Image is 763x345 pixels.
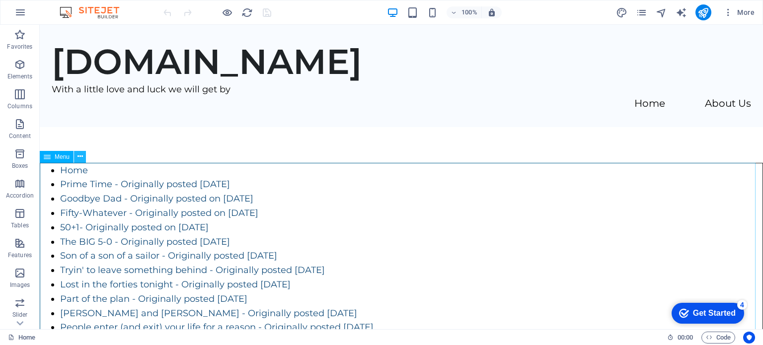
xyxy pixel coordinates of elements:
[241,6,253,18] button: reload
[7,102,32,110] p: Columns
[5,5,78,26] div: Get Started 4 items remaining, 20% complete
[706,332,731,344] span: Code
[616,7,627,18] i: Design (Ctrl+Alt+Y)
[719,4,759,20] button: More
[697,7,709,18] i: Publish
[701,332,735,344] button: Code
[447,6,482,18] button: 100%
[12,162,28,170] p: Boxes
[656,6,668,18] button: navigator
[12,311,28,319] p: Slider
[676,7,687,18] i: AI Writer
[695,4,711,20] button: publish
[9,132,31,140] p: Content
[656,7,667,18] i: Navigator
[10,281,30,289] p: Images
[8,332,35,344] a: Click to cancel selection. Double-click to open Pages
[678,332,693,344] span: 00 00
[743,332,755,344] button: Usercentrics
[7,43,32,51] p: Favorites
[636,7,647,18] i: Pages (Ctrl+Alt+S)
[616,6,628,18] button: design
[723,7,755,17] span: More
[55,154,70,160] span: Menu
[221,6,233,18] button: Click here to leave preview mode and continue editing
[71,2,81,12] div: 4
[667,332,693,344] h6: Session time
[8,251,32,259] p: Features
[685,334,686,341] span: :
[27,11,70,20] div: Get Started
[241,7,253,18] i: Reload page
[7,72,33,80] p: Elements
[676,6,687,18] button: text_generator
[461,6,477,18] h6: 100%
[11,221,29,229] p: Tables
[487,8,496,17] i: On resize automatically adjust zoom level to fit chosen device.
[6,192,34,200] p: Accordion
[57,6,132,18] img: Editor Logo
[636,6,648,18] button: pages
